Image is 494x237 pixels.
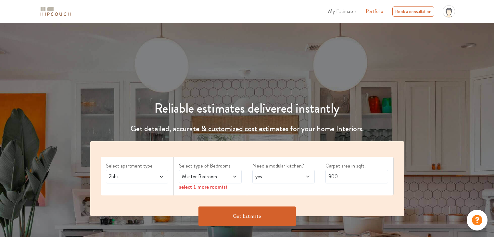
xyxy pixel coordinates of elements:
label: Select type of Bedrooms [179,162,242,170]
h1: Reliable estimates delivered instantly [86,101,408,116]
input: Enter area sqft [325,170,388,183]
span: yes [254,173,297,181]
label: Need a modular kitchen? [252,162,315,170]
div: select 1 more room(s) [179,183,242,190]
span: logo-horizontal.svg [39,4,72,19]
label: Select apartment type [106,162,169,170]
span: 2bhk [108,173,150,181]
h4: Get detailed, accurate & customized cost estimates for your home Interiors. [86,124,408,133]
a: Portfolio [366,7,383,15]
label: Carpet area in sqft. [325,162,388,170]
div: Book a consultation [392,6,434,17]
button: Get Estimate [198,206,296,226]
img: logo-horizontal.svg [39,6,72,17]
span: My Estimates [328,7,357,15]
span: Master Bedroom [181,173,223,181]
